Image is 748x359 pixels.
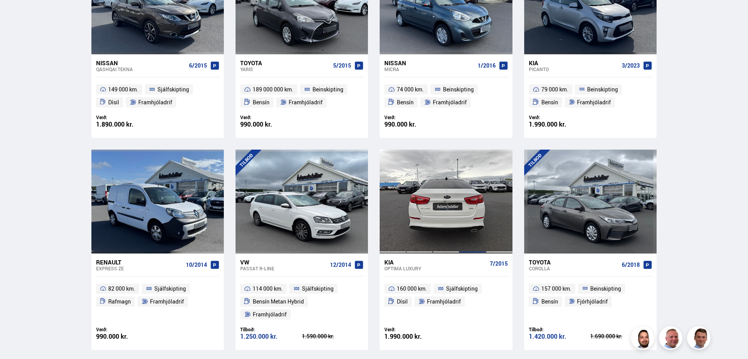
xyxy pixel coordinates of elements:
div: Corolla [529,266,619,271]
img: nhp88E3Fdnt1Opn2.png [632,327,655,351]
span: 10/2014 [186,262,207,268]
span: Beinskipting [312,85,343,94]
div: Nissan [384,59,474,66]
span: Rafmagn [108,297,131,306]
span: Framhjóladrif [577,98,611,107]
span: Bensín [397,98,414,107]
div: 1.890.000 kr. [96,121,158,128]
a: Kia Optima LUXURY 7/2015 160 000 km. Sjálfskipting Dísil Framhjóladrif Verð: 1.990.000 kr. [380,254,512,350]
div: 990.000 kr. [384,121,446,128]
a: VW Passat R-LINE 12/2014 114 000 km. Sjálfskipting Bensín Metan Hybrid Framhjóladrif Tilboð: 1.25... [236,254,368,350]
span: 157 000 km. [541,284,571,293]
a: Nissan Micra 1/2016 74 000 km. Beinskipting Bensín Framhjóladrif Verð: 990.000 kr. [380,54,512,138]
span: 74 000 km. [397,85,424,94]
div: 990.000 kr. [96,333,158,340]
div: Kia [384,259,486,266]
span: 1/2016 [478,63,496,69]
span: Framhjóladrif [253,310,287,319]
div: Toyota [240,59,330,66]
div: Qashqai TEKNA [96,66,186,72]
span: 12/2014 [330,262,351,268]
div: Optima LUXURY [384,266,486,271]
span: Dísil [397,297,408,306]
a: Renault Express ZE 10/2014 82 000 km. Sjálfskipting Rafmagn Framhjóladrif Verð: 990.000 kr. [91,254,224,350]
a: Nissan Qashqai TEKNA 6/2015 149 000 km. Sjálfskipting Dísil Framhjóladrif Verð: 1.890.000 kr. [91,54,224,138]
div: Verð: [240,114,302,120]
span: Bensín [541,297,558,306]
a: Kia Picanto 3/2023 79 000 km. Beinskipting Bensín Framhjóladrif Verð: 1.990.000 kr. [524,54,657,138]
span: 6/2018 [622,262,640,268]
span: 3/2023 [622,63,640,69]
span: Framhjóladrif [150,297,184,306]
a: Toyota Corolla 6/2018 157 000 km. Beinskipting Bensín Fjórhjóladrif Tilboð: 1.420.000 kr. 1.690.0... [524,254,657,350]
div: 1.990.000 kr. [529,121,591,128]
div: Picanto [529,66,619,72]
div: Tilboð: [240,327,302,332]
span: 6/2015 [189,63,207,69]
img: siFngHWaQ9KaOqBr.png [660,327,684,351]
div: Kia [529,59,619,66]
span: 82 000 km. [108,284,135,293]
div: Renault [96,259,183,266]
span: Bensín [253,98,270,107]
div: Passat R-LINE [240,266,327,271]
div: Verð: [96,327,158,332]
div: Yaris [240,66,330,72]
div: Nissan [96,59,186,66]
span: 7/2015 [490,261,508,267]
span: 160 000 km. [397,284,427,293]
span: 5/2015 [333,63,351,69]
div: 1.420.000 kr. [529,333,591,340]
button: Opna LiveChat spjallviðmót [6,3,30,27]
div: Toyota [529,259,619,266]
span: Framhjóladrif [433,98,467,107]
div: Express ZE [96,266,183,271]
div: 1.250.000 kr. [240,333,302,340]
div: 1.590.000 kr. [302,334,364,339]
span: Sjálfskipting [446,284,478,293]
span: Dísil [108,98,119,107]
div: Verð: [96,114,158,120]
div: Tilboð: [529,327,591,332]
span: Framhjóladrif [289,98,323,107]
span: Sjálfskipting [302,284,334,293]
div: Micra [384,66,474,72]
span: Sjálfskipting [154,284,186,293]
span: Beinskipting [443,85,474,94]
span: Beinskipting [590,284,621,293]
span: 114 000 km. [253,284,283,293]
span: 189 000 000 km. [253,85,293,94]
div: 1.990.000 kr. [384,333,446,340]
span: Framhjóladrif [427,297,461,306]
span: Bensín [541,98,558,107]
div: 1.690.000 kr. [590,334,652,339]
span: Sjálfskipting [157,85,189,94]
span: Bensín Metan Hybrid [253,297,304,306]
div: VW [240,259,327,266]
div: Verð: [529,114,591,120]
div: Verð: [384,327,446,332]
div: 990.000 kr. [240,121,302,128]
span: Framhjóladrif [138,98,172,107]
span: Beinskipting [587,85,618,94]
div: Verð: [384,114,446,120]
span: 79 000 km. [541,85,568,94]
img: FbJEzSuNWCJXmdc-.webp [688,327,712,351]
span: 149 000 km. [108,85,138,94]
a: Toyota Yaris 5/2015 189 000 000 km. Beinskipting Bensín Framhjóladrif Verð: 990.000 kr. [236,54,368,138]
span: Fjórhjóladrif [577,297,608,306]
